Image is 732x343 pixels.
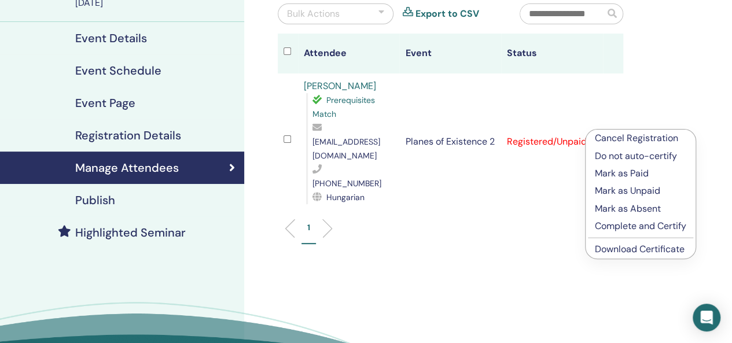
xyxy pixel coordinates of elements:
[595,131,686,145] p: Cancel Registration
[693,304,720,331] div: Open Intercom Messenger
[595,149,686,163] p: Do not auto-certify
[75,96,135,110] h4: Event Page
[399,34,501,73] th: Event
[75,226,186,239] h4: Highlighted Seminar
[399,73,501,210] td: Planes of Existence 2
[415,7,479,21] a: Export to CSV
[307,222,310,234] p: 1
[326,192,365,202] span: Hungarian
[75,31,147,45] h4: Event Details
[312,95,375,119] span: Prerequisites Match
[595,219,686,233] p: Complete and Certify
[75,161,179,175] h4: Manage Attendees
[595,202,686,216] p: Mark as Absent
[595,184,686,198] p: Mark as Unpaid
[75,128,181,142] h4: Registration Details
[595,243,685,255] a: Download Certificate
[595,167,686,180] p: Mark as Paid
[298,34,400,73] th: Attendee
[75,64,161,78] h4: Event Schedule
[304,80,376,92] a: [PERSON_NAME]
[312,178,381,189] span: [PHONE_NUMBER]
[287,7,340,21] div: Bulk Actions
[75,193,115,207] h4: Publish
[501,34,603,73] th: Status
[312,137,380,161] span: [EMAIL_ADDRESS][DOMAIN_NAME]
